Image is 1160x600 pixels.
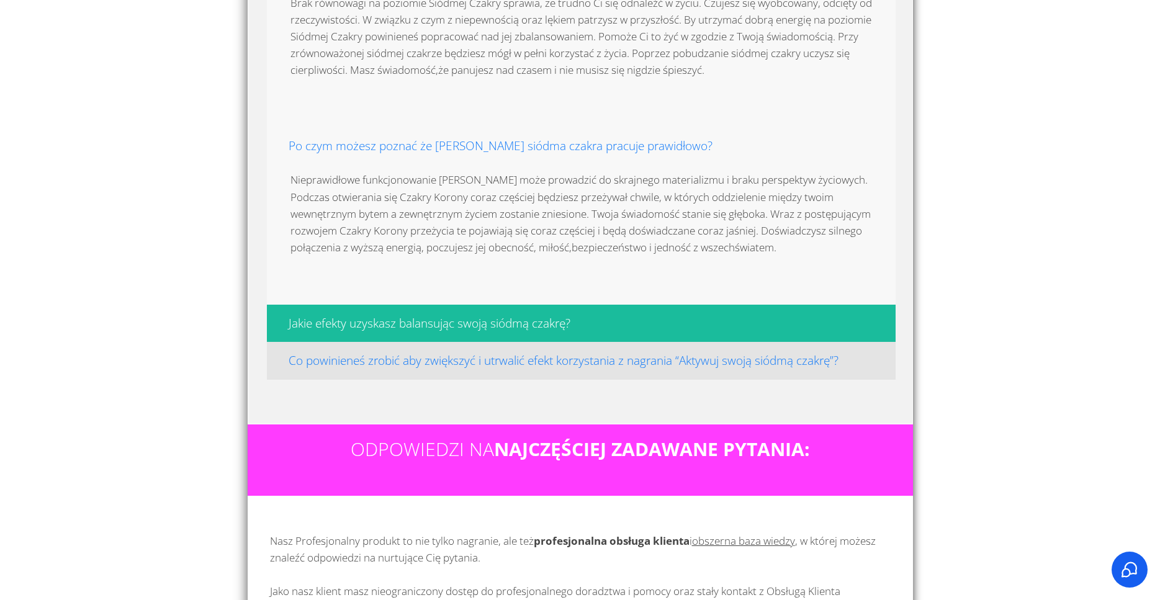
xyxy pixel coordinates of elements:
strong: profesjonalna obsługa klienta [534,534,690,548]
h4: ODPOWIEDZI NA [248,436,912,475]
u: obszerna baza wiedzy [692,534,795,548]
strong: NAJCZĘŚCIEJ ZADAWANE PYTANIA: [494,436,810,462]
h4: Jakie efekty uzyskasz balansując swoją siódmą czakrę? [277,315,885,332]
h4: Po czym możesz poznać że [PERSON_NAME] siódma czakra pracuje prawidłowo? [277,138,885,154]
h4: Co powinieneś zrobić aby zwiększyć i utrwalić efekt korzystania z nagrania “Aktywuj swoją siódmą ... [277,352,885,369]
p: Nieprawidłowe funkcjonowanie [PERSON_NAME] może prowadzić do skrajnego materializmu i braku persp... [290,171,872,268]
